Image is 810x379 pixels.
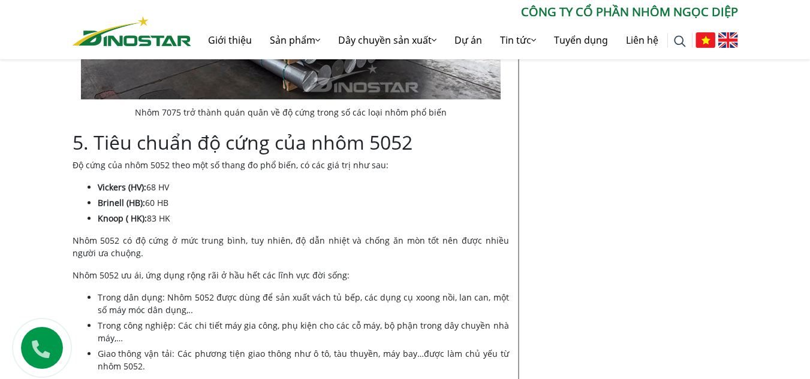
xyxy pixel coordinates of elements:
li: Giao thông vận tải: Các phương tiện giao thông như ô tô, tàu thuyền, máy bay…được làm chủ yếu từ ... [98,347,509,372]
a: Tuyển dụng [545,21,617,59]
li: Trong dân dụng: Nhôm 5052 được dùng để sản xuất vách tủ bếp, các dụng cụ xoong nồi, lan can, một ... [98,291,509,316]
img: search [674,35,686,47]
img: Nhôm Dinostar [73,16,191,46]
li: 83 HK [98,212,509,225]
li: 68 HV [98,181,509,193]
p: Nhôm 5052 ưu ái, ứng dụng rộng rãi ở hầu hết các lĩnh vực đời sống: [73,269,509,281]
strong: Brinell (HB): [98,197,145,208]
a: Tin tức [491,21,545,59]
img: English [718,32,738,48]
a: Dự án [445,21,491,59]
a: Dây chuyền sản xuất [329,21,445,59]
p: Độ cứng của nhôm 5052 theo một số thang đo phổ biến, có các giá trị như sau: [73,159,509,171]
strong: Knoop ( HK): [98,213,147,224]
figcaption: Nhôm 7075 trở thành quán quân về độ cứng trong số các loại nhôm phổ biến [81,106,501,119]
li: 60 HB [98,196,509,209]
p: Nhôm 5052 có độ cứng ở mức trung bình, tuy nhiên, độ dẫn nhiệt và chống ăn mòn tốt nên được nhiều... [73,234,509,259]
p: CÔNG TY CỔ PHẦN NHÔM NGỌC DIỆP [191,3,738,21]
a: Sản phẩm [261,21,329,59]
a: Giới thiệu [199,21,261,59]
li: Trong công nghiệp: Các chi tiết máy gia công, phụ kiện cho các cỗ máy, bộ phận trong dây chuyền n... [98,319,509,344]
img: Tiếng Việt [695,32,715,48]
h2: 5. Tiêu chuẩn độ cứng của nhôm 5052 [73,131,509,154]
strong: Vickers (HV): [98,181,146,193]
a: Liên hệ [617,21,667,59]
